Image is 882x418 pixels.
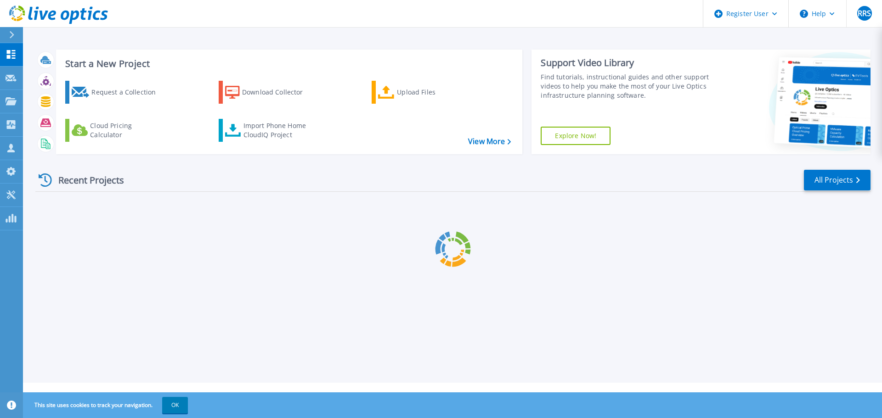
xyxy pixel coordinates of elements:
[65,59,511,69] h3: Start a New Project
[541,72,713,100] div: Find tutorials, instructional guides and other support videos to help you make the most of your L...
[35,169,136,191] div: Recent Projects
[468,137,511,146] a: View More
[541,127,611,145] a: Explore Now!
[91,83,165,101] div: Request a Collection
[372,81,474,104] a: Upload Files
[65,81,168,104] a: Request a Collection
[858,10,871,17] span: RRS
[90,121,164,139] div: Cloud Pricing Calculator
[804,170,871,190] a: All Projects
[65,119,168,142] a: Cloud Pricing Calculator
[219,81,321,104] a: Download Collector
[162,397,188,413] button: OK
[242,83,316,101] div: Download Collector
[243,121,315,139] div: Import Phone Home CloudIQ Project
[25,397,188,413] span: This site uses cookies to track your navigation.
[397,83,470,101] div: Upload Files
[541,57,713,69] div: Support Video Library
